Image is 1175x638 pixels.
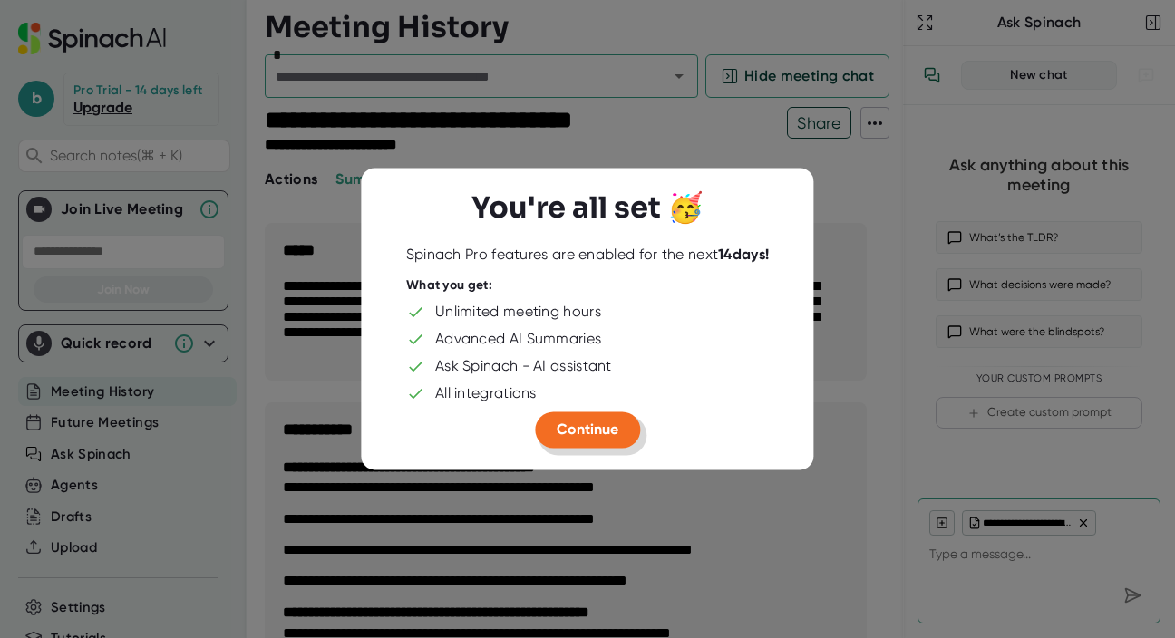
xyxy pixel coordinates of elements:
b: 14 days! [718,246,769,263]
div: Spinach Pro features are enabled for the next [406,246,770,264]
div: All integrations [435,384,537,402]
h3: You're all set 🥳 [471,190,704,225]
button: Continue [535,411,640,448]
div: Advanced AI Summaries [435,330,601,348]
div: Ask Spinach - AI assistant [435,357,612,375]
span: Continue [557,420,618,438]
div: Unlimited meeting hours [435,303,601,321]
div: What you get: [406,277,492,294]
